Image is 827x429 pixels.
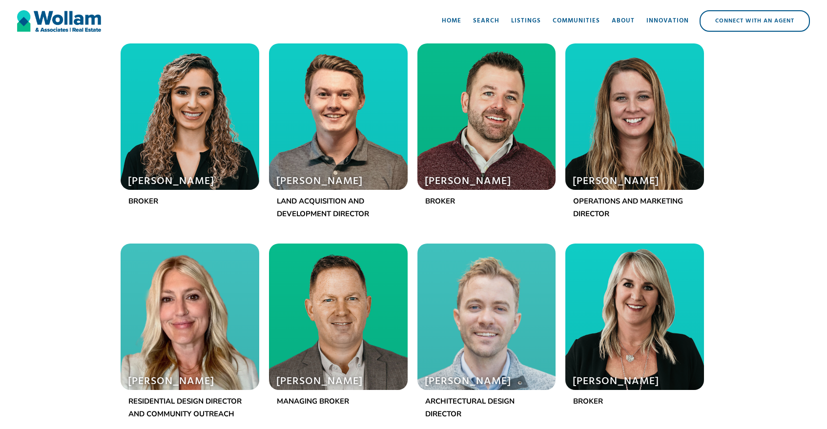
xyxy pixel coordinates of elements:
[606,6,641,36] a: About
[701,11,809,31] div: Connect with an Agent
[573,375,683,388] h1: [PERSON_NAME]
[425,175,536,188] h1: [PERSON_NAME]
[573,175,683,188] h1: [PERSON_NAME]
[473,16,499,26] div: Search
[436,6,467,36] a: Home
[467,6,505,36] a: Search
[442,16,461,26] div: Home
[425,395,548,420] p: Architectural Design Director
[511,16,541,26] div: Listings
[505,6,547,36] a: Listings
[547,6,606,36] a: Communities
[425,195,548,207] p: Broker
[612,16,635,26] div: About
[573,395,696,408] p: Broker
[276,375,387,388] h1: [PERSON_NAME]
[573,195,696,220] p: Operations and Marketing Director
[128,195,251,207] p: Broker
[641,6,695,36] a: Innovation
[700,10,810,32] a: Connect with an Agent
[128,375,239,388] h1: [PERSON_NAME]
[646,16,689,26] div: Innovation
[277,395,400,408] p: Managing Broker
[553,16,600,26] div: Communities
[277,195,400,220] p: Land Acquisition and Development Director
[17,6,101,36] a: home
[425,375,536,388] h1: [PERSON_NAME]
[276,175,387,188] h1: [PERSON_NAME]
[128,175,239,188] h1: [PERSON_NAME]
[128,395,251,420] p: Residential Design Director and Community Outreach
